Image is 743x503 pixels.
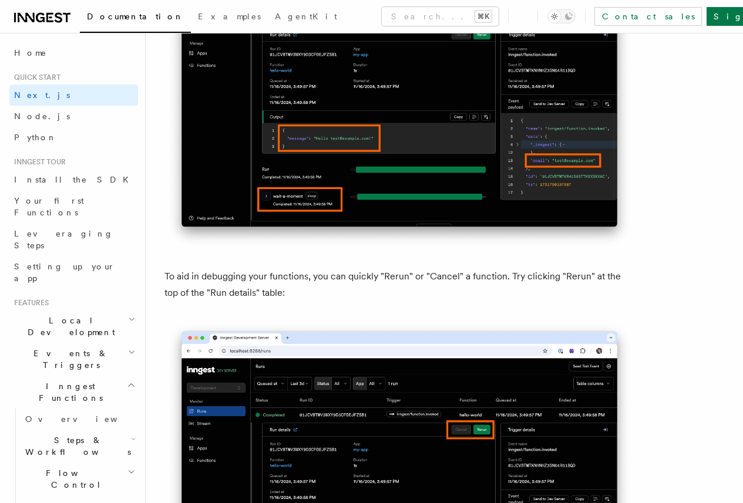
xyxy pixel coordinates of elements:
[87,12,184,21] span: Documentation
[21,409,138,430] a: Overview
[594,7,702,26] a: Contact sales
[14,229,113,250] span: Leveraging Steps
[9,157,66,167] span: Inngest tour
[9,73,60,82] span: Quick start
[382,7,499,26] button: Search...⌘K
[9,347,128,371] span: Events & Triggers
[14,262,115,283] span: Setting up your app
[14,112,70,121] span: Node.js
[9,106,138,127] a: Node.js
[21,434,131,458] span: Steps & Workflows
[9,343,138,376] button: Events & Triggers
[80,4,191,33] a: Documentation
[9,310,138,343] button: Local Development
[21,463,138,495] button: Flow Control
[9,223,138,256] a: Leveraging Steps
[21,430,138,463] button: Steps & Workflows
[9,315,128,338] span: Local Development
[14,47,47,59] span: Home
[9,190,138,223] a: Your first Functions
[268,4,344,32] a: AgentKit
[198,12,261,21] span: Examples
[9,42,138,63] a: Home
[9,380,127,404] span: Inngest Functions
[9,85,138,106] a: Next.js
[9,169,138,190] a: Install the SDK
[475,11,492,22] kbd: ⌘K
[25,414,146,424] span: Overview
[9,298,49,308] span: Features
[14,133,57,142] span: Python
[275,12,337,21] span: AgentKit
[9,127,138,148] a: Python
[21,467,127,491] span: Flow Control
[14,175,136,184] span: Install the SDK
[9,376,138,409] button: Inngest Functions
[164,268,634,301] p: To aid in debugging your functions, you can quickly "Rerun" or "Cancel" a function. Try clicking ...
[14,196,84,217] span: Your first Functions
[9,256,138,289] a: Setting up your app
[547,9,576,23] button: Toggle dark mode
[14,90,70,100] span: Next.js
[191,4,268,32] a: Examples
